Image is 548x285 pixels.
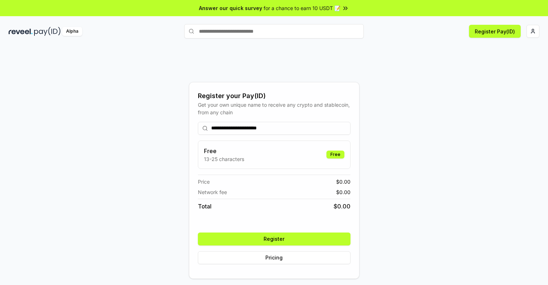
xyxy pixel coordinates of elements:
[198,251,350,264] button: Pricing
[198,233,350,245] button: Register
[334,202,350,211] span: $ 0.00
[336,188,350,196] span: $ 0.00
[204,147,244,155] h3: Free
[336,178,350,185] span: $ 0.00
[198,188,227,196] span: Network fee
[198,202,212,211] span: Total
[198,178,210,185] span: Price
[204,155,244,163] p: 13-25 characters
[198,91,350,101] div: Register your Pay(ID)
[34,27,61,36] img: pay_id
[326,151,344,158] div: Free
[198,101,350,116] div: Get your own unique name to receive any crypto and stablecoin, from any chain
[62,27,82,36] div: Alpha
[469,25,521,38] button: Register Pay(ID)
[264,4,340,12] span: for a chance to earn 10 USDT 📝
[9,27,33,36] img: reveel_dark
[199,4,262,12] span: Answer our quick survey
